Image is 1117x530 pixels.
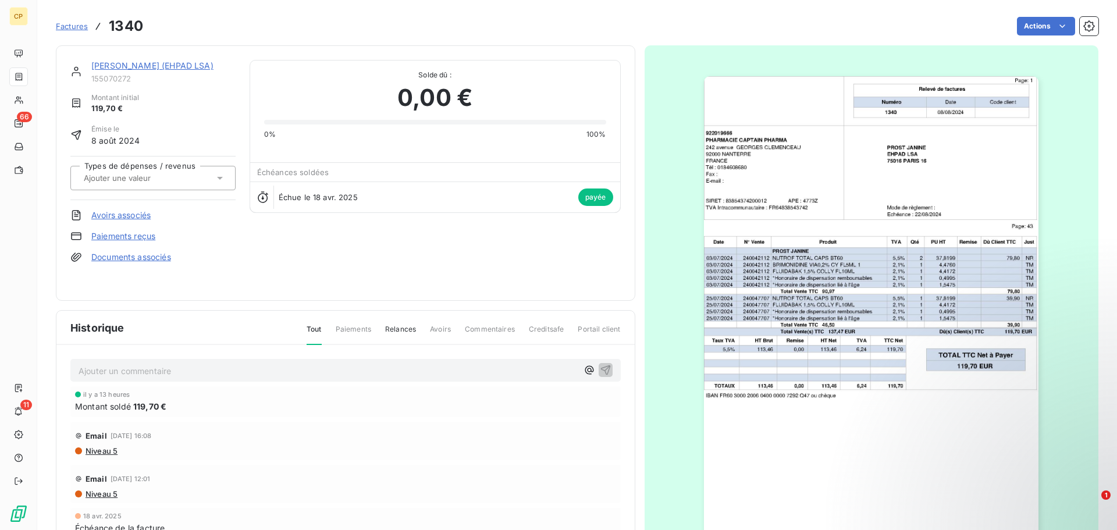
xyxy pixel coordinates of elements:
[91,209,151,221] a: Avoirs associés
[91,124,140,134] span: Émise le
[86,431,107,440] span: Email
[385,324,416,344] span: Relances
[9,504,28,523] img: Logo LeanPay
[1017,17,1075,35] button: Actions
[86,474,107,483] span: Email
[1101,490,1111,500] span: 1
[20,400,32,410] span: 11
[257,168,329,177] span: Échéances soldées
[336,324,371,344] span: Paiements
[91,93,139,103] span: Montant initial
[91,230,155,242] a: Paiements reçus
[70,320,124,336] span: Historique
[84,446,118,456] span: Niveau 5
[279,193,358,202] span: Échue le 18 avr. 2025
[91,134,140,147] span: 8 août 2024
[586,129,606,140] span: 100%
[133,400,166,412] span: 119,70 €
[91,103,139,115] span: 119,70 €
[56,22,88,31] span: Factures
[75,400,131,412] span: Montant soldé
[1077,490,1105,518] iframe: Intercom live chat
[83,513,122,520] span: 18 avr. 2025
[264,70,606,80] span: Solde dû :
[83,391,130,398] span: il y a 13 heures
[264,129,276,140] span: 0%
[91,61,214,70] a: [PERSON_NAME] (EHPAD LSA)
[83,173,200,183] input: Ajouter une valeur
[307,324,322,345] span: Tout
[17,112,32,122] span: 66
[111,475,151,482] span: [DATE] 12:01
[111,432,152,439] span: [DATE] 16:08
[465,324,515,344] span: Commentaires
[91,74,236,83] span: 155070272
[9,7,28,26] div: CP
[397,80,472,115] span: 0,00 €
[578,324,620,344] span: Portail client
[109,16,143,37] h3: 1340
[91,251,171,263] a: Documents associés
[529,324,564,344] span: Creditsafe
[56,20,88,32] a: Factures
[430,324,451,344] span: Avoirs
[578,188,613,206] span: payée
[84,489,118,499] span: Niveau 5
